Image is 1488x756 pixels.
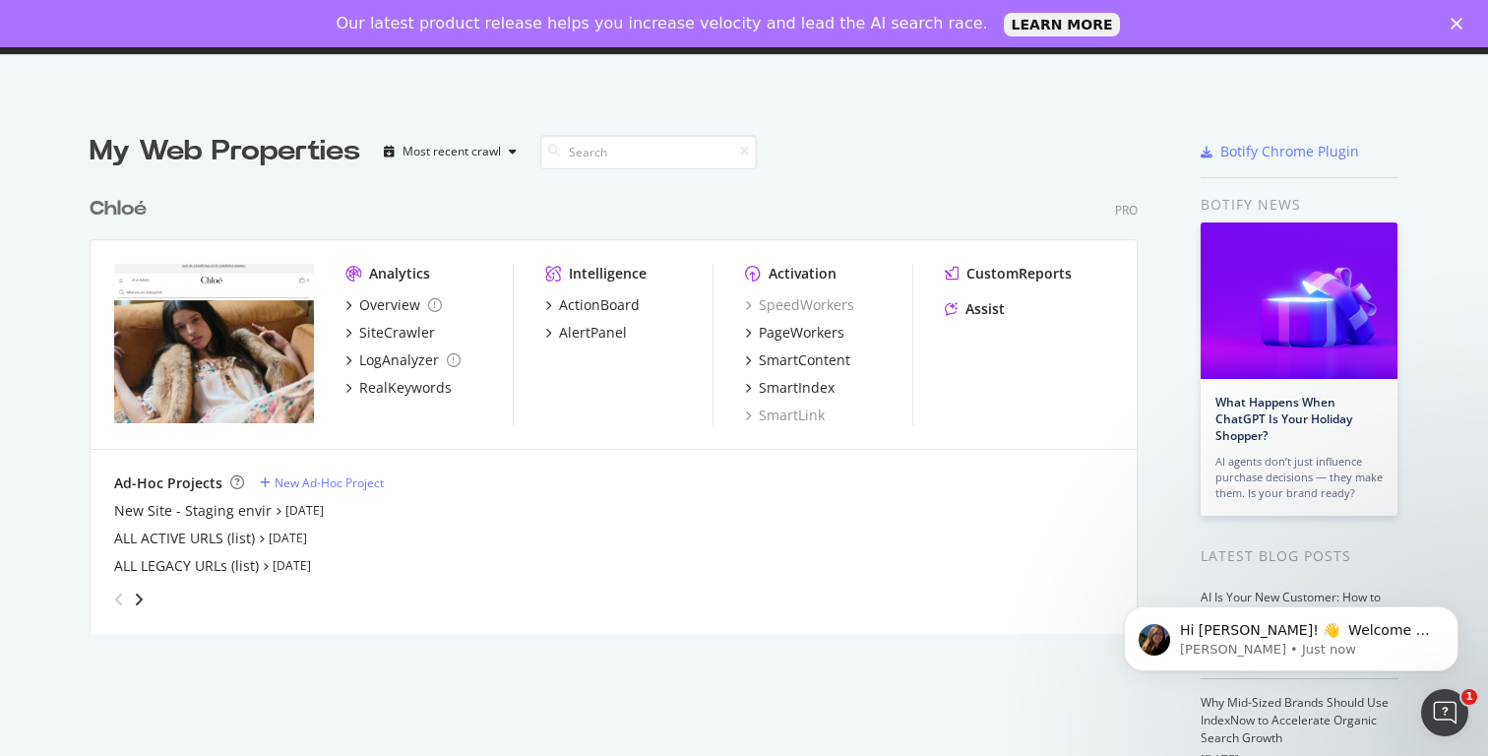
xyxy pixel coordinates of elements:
[345,378,452,398] a: RealKeywords
[1451,18,1470,30] div: Close
[1201,194,1398,216] div: Botify news
[945,264,1072,283] a: CustomReports
[359,350,439,370] div: LogAnalyzer
[1094,565,1488,703] iframe: Intercom notifications message
[359,378,452,398] div: RealKeywords
[1201,142,1359,161] a: Botify Chrome Plugin
[745,406,825,425] a: SmartLink
[1201,222,1397,379] img: What Happens When ChatGPT Is Your Holiday Shopper?
[403,146,501,157] div: Most recent crawl
[759,378,835,398] div: SmartIndex
[114,529,255,548] a: ALL ACTIVE URLS (list)
[376,136,525,167] button: Most recent crawl
[1201,545,1398,567] div: Latest Blog Posts
[345,350,461,370] a: LogAnalyzer
[745,323,844,343] a: PageWorkers
[90,171,1153,634] div: grid
[273,557,311,574] a: [DATE]
[559,323,627,343] div: AlertPanel
[759,323,844,343] div: PageWorkers
[345,323,435,343] a: SiteCrawler
[745,350,850,370] a: SmartContent
[90,195,147,223] div: Chloé
[260,474,384,491] a: New Ad-Hoc Project
[132,590,146,609] div: angle-right
[559,295,640,315] div: ActionBoard
[269,530,307,546] a: [DATE]
[1461,689,1477,705] span: 1
[945,299,1005,319] a: Assist
[769,264,837,283] div: Activation
[1215,394,1352,444] a: What Happens When ChatGPT Is Your Holiday Shopper?
[745,295,854,315] a: SpeedWorkers
[745,378,835,398] a: SmartIndex
[106,584,132,615] div: angle-left
[114,473,222,493] div: Ad-Hoc Projects
[114,556,259,576] a: ALL LEGACY URLs (list)
[114,264,314,423] img: www.chloe.com
[1004,13,1121,36] a: LEARN MORE
[759,350,850,370] div: SmartContent
[114,501,272,521] a: New Site - Staging envir
[285,502,324,519] a: [DATE]
[90,195,155,223] a: Chloé
[1421,689,1468,736] iframe: Intercom live chat
[275,474,384,491] div: New Ad-Hoc Project
[90,132,360,171] div: My Web Properties
[1201,694,1389,746] a: Why Mid-Sized Brands Should Use IndexNow to Accelerate Organic Search Growth
[1215,454,1383,501] div: AI agents don’t just influence purchase decisions — they make them. Is your brand ready?
[359,295,420,315] div: Overview
[966,264,1072,283] div: CustomReports
[337,14,988,33] div: Our latest product release helps you increase velocity and lead the AI search race.
[1115,202,1138,219] div: Pro
[345,295,442,315] a: Overview
[369,264,430,283] div: Analytics
[545,323,627,343] a: AlertPanel
[569,264,647,283] div: Intelligence
[545,295,640,315] a: ActionBoard
[1220,142,1359,161] div: Botify Chrome Plugin
[359,323,435,343] div: SiteCrawler
[965,299,1005,319] div: Assist
[540,135,757,169] input: Search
